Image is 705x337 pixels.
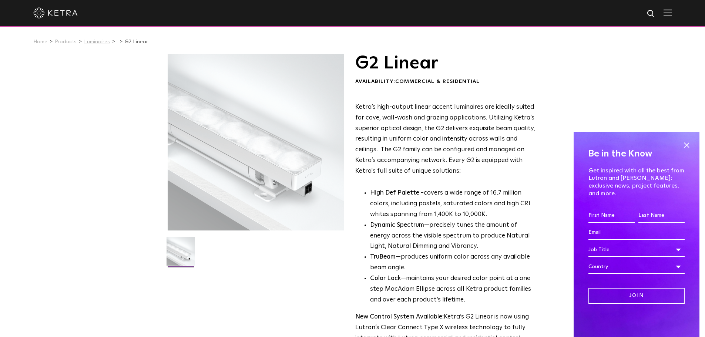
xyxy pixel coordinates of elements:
a: Products [55,39,77,44]
input: Join [588,288,685,304]
h4: Be in the Know [588,147,685,161]
div: Country [588,260,685,274]
span: Commercial & Residential [395,79,480,84]
li: —maintains your desired color point at a one step MacAdam Ellipse across all Ketra product famili... [370,273,536,306]
h1: G2 Linear [355,54,536,73]
img: G2-Linear-2021-Web-Square [167,237,195,271]
input: Last Name [638,209,685,223]
p: covers a wide range of 16.7 million colors, including pastels, saturated colors and high CRI whit... [370,188,536,220]
strong: TruBeam [370,254,396,260]
div: Availability: [355,78,536,85]
p: Ketra’s high-output linear accent luminaires are ideally suited for cove, wall-wash and grazing a... [355,102,536,177]
strong: Color Lock [370,275,401,282]
img: ketra-logo-2019-white [33,7,78,18]
img: Hamburger%20Nav.svg [664,9,672,16]
a: Home [33,39,47,44]
a: Luminaires [84,39,110,44]
strong: High Def Palette - [370,190,424,196]
input: Email [588,226,685,240]
img: search icon [647,9,656,18]
p: Get inspired with all the best from Lutron and [PERSON_NAME]: exclusive news, project features, a... [588,167,685,198]
a: G2 Linear [125,39,148,44]
strong: Dynamic Spectrum [370,222,424,228]
input: First Name [588,209,635,223]
li: —precisely tunes the amount of energy across the visible spectrum to produce Natural Light, Natur... [370,220,536,252]
li: —produces uniform color across any available beam angle. [370,252,536,273]
div: Job Title [588,243,685,257]
strong: New Control System Available: [355,314,444,320]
